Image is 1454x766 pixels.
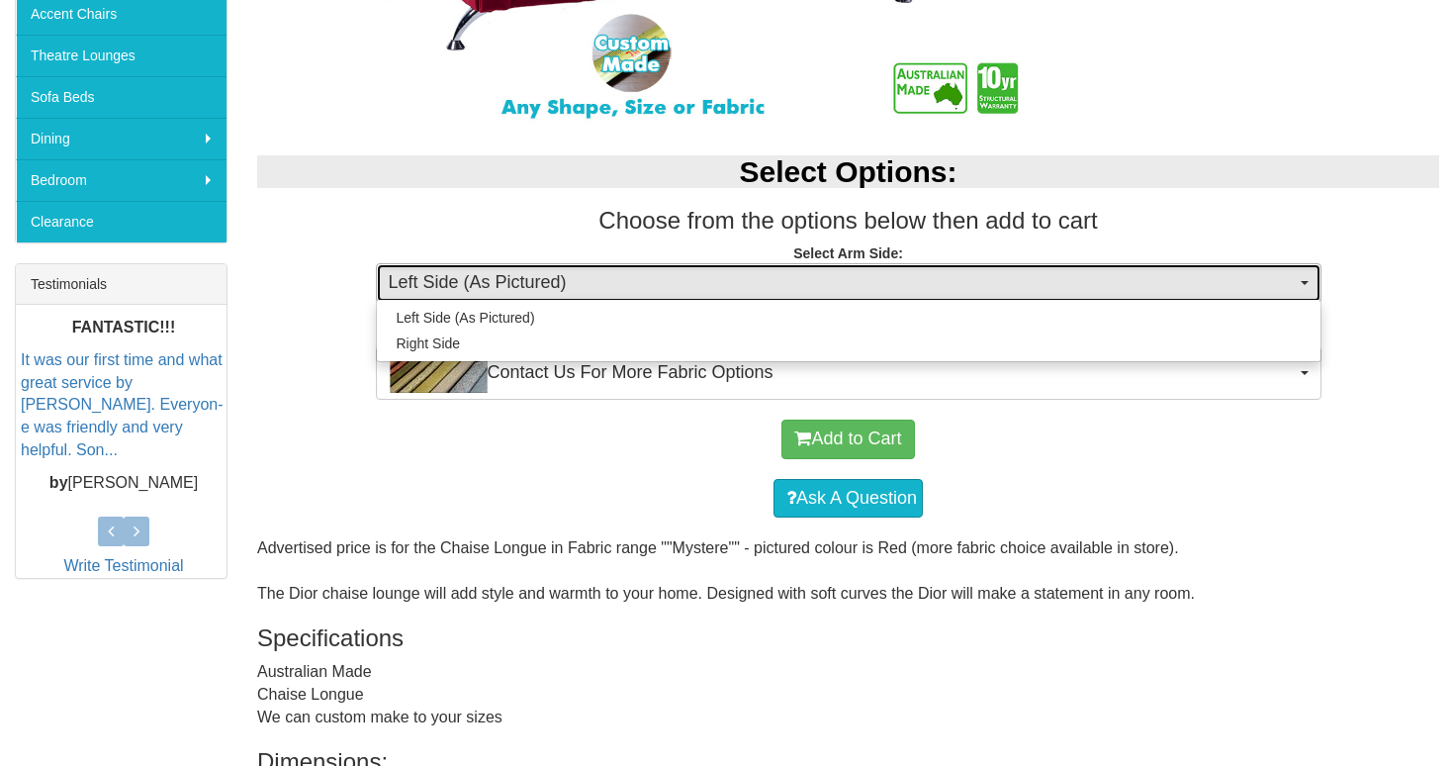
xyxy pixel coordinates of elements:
span: Left Side (As Pictured) [397,308,535,328]
button: Add to Cart [781,420,914,459]
b: by [49,474,68,491]
button: Contact Us For More Fabric OptionsContact Us For More Fabric Options [376,346,1321,400]
span: Left Side (As Pictured) [389,270,1296,296]
h3: Specifications [257,625,1439,651]
a: Ask A Question [773,479,923,519]
button: Left Side (As Pictured) [376,263,1321,303]
span: Contact Us For More Fabric Options [389,353,1296,393]
span: Right Side [397,334,461,353]
a: It was our first time and what great service by [PERSON_NAME]. Everyon-e was friendly and very he... [21,351,224,458]
h3: Choose from the options below then add to cart [257,208,1439,234]
a: Theatre Lounges [16,35,227,76]
strong: Select Arm Side: [793,245,903,261]
a: Sofa Beds [16,76,227,118]
a: Bedroom [16,159,227,201]
a: Clearance [16,201,227,242]
b: Select Options: [739,155,956,188]
p: [PERSON_NAME] [21,472,227,495]
b: FANTASTIC!!! [72,319,176,335]
a: Write Testimonial [63,557,183,574]
div: Testimonials [16,264,227,305]
a: Dining [16,118,227,159]
img: Contact Us For More Fabric Options [389,353,488,393]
